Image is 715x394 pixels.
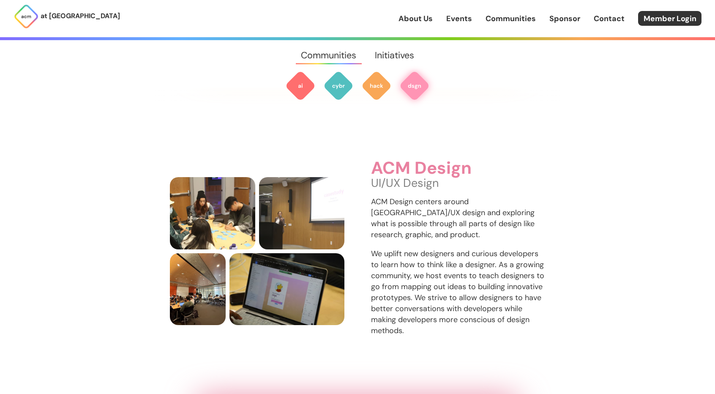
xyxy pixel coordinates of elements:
[446,13,472,24] a: Events
[549,13,580,24] a: Sponsor
[259,177,344,249] img: Design presenter presenting
[398,13,433,24] a: About Us
[594,13,625,24] a: Contact
[170,177,255,249] img: People brainstorming designs on sticky notes
[229,253,344,326] img: Example design project
[366,40,423,71] a: Initiatives
[361,71,392,101] img: ACM Hack
[371,196,546,240] p: ACM Design centers around [GEOGRAPHIC_DATA]/UX design and exploring what is possible through all ...
[371,178,546,189] p: UI/UX Design
[285,71,316,101] img: ACM AI
[14,4,120,29] a: at [GEOGRAPHIC_DATA]
[371,159,546,178] h3: ACM Design
[371,248,546,337] p: We uplift new designers and curious developers to learn how to think like a designer. As a growin...
[41,11,120,22] p: at [GEOGRAPHIC_DATA]
[292,40,366,71] a: Communities
[486,13,536,24] a: Communities
[323,71,354,101] img: ACM Cyber
[14,4,39,29] img: ACM Logo
[399,71,430,101] img: ACM Design
[638,11,701,26] a: Member Login
[170,253,226,326] img: Design event wide shot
